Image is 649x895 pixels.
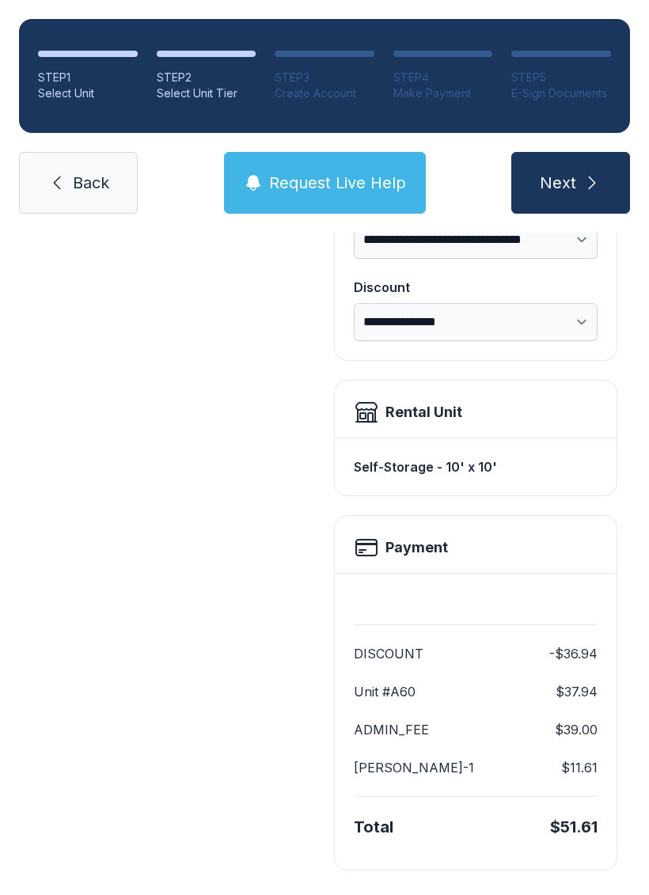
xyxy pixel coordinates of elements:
[275,85,374,101] div: Create Account
[540,172,576,194] span: Next
[275,70,374,85] div: STEP 3
[354,278,598,297] div: Discount
[511,85,611,101] div: E-Sign Documents
[511,70,611,85] div: STEP 5
[354,644,423,663] dt: DISCOUNT
[354,816,393,838] div: Total
[555,720,598,739] dd: $39.00
[157,70,256,85] div: STEP 2
[354,303,598,341] select: Discount
[354,682,416,701] dt: Unit #A60
[393,85,493,101] div: Make Payment
[38,85,138,101] div: Select Unit
[73,172,109,194] span: Back
[354,221,598,259] select: Select Insurance
[561,758,598,777] dd: $11.61
[354,720,429,739] dt: ADMIN_FEE
[38,70,138,85] div: STEP 1
[269,172,406,194] span: Request Live Help
[556,682,598,701] dd: $37.94
[549,644,598,663] dd: -$36.94
[354,451,598,483] div: Self-Storage - 10' x 10'
[393,70,493,85] div: STEP 4
[157,85,256,101] div: Select Unit Tier
[385,537,448,559] h2: Payment
[385,401,462,423] div: Rental Unit
[354,758,474,777] dt: [PERSON_NAME]-1
[550,816,598,838] div: $51.61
